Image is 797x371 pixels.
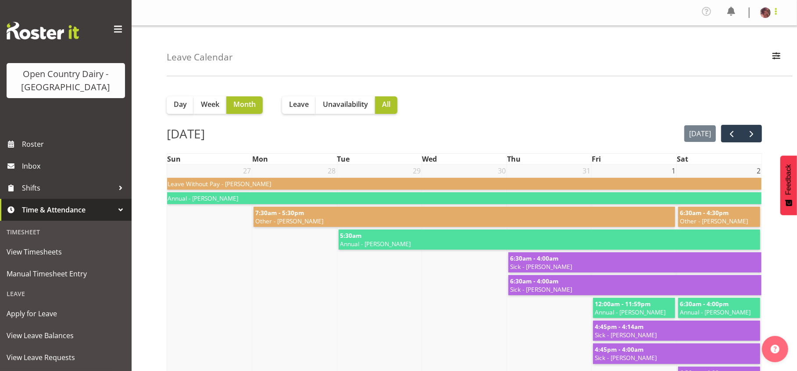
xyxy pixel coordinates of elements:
[785,164,793,195] span: Feedback
[226,96,263,114] button: Month
[340,240,758,248] span: Annual - [PERSON_NAME]
[7,22,79,39] img: Rosterit website logo
[510,262,761,271] span: Sick - [PERSON_NAME]
[22,138,127,151] span: Roster
[167,154,181,164] span: Sun
[767,48,786,67] button: Filter Employees
[595,322,643,331] span: 4:45pm - 4:14am
[2,263,129,285] a: Manual Timesheet Entry
[422,154,437,164] span: Wed
[595,331,758,339] span: Sick - [PERSON_NAME]
[174,99,187,110] span: Day
[760,7,771,18] img: toni-crowhurstc2e1ec1ac8bd12af0fe9d4d76b0fc526.png
[507,154,521,164] span: Thu
[592,154,601,164] span: Fri
[15,67,116,94] div: Open Country Dairy - [GEOGRAPHIC_DATA]
[7,245,125,258] span: View Timesheets
[194,96,226,114] button: Week
[22,159,127,173] span: Inbox
[167,52,233,62] h4: Leave Calendar
[242,165,252,177] span: 27
[595,345,643,353] span: 4:45pm - 4:00am
[327,165,337,177] span: 28
[167,124,205,143] h2: [DATE]
[721,125,742,143] button: prev
[316,96,375,114] button: Unavailability
[684,125,716,142] button: [DATE]
[282,96,316,114] button: Leave
[412,165,422,177] span: 29
[2,285,129,303] div: Leave
[680,208,729,217] span: 6:30am - 4:30pm
[337,154,350,164] span: Tue
[168,180,761,188] span: Leave Without Pay - [PERSON_NAME]
[7,267,125,280] span: Manual Timesheet Entry
[323,99,368,110] span: Unavailability
[233,99,256,110] span: Month
[7,351,125,364] span: View Leave Requests
[680,217,758,225] span: Other - [PERSON_NAME]
[201,99,219,110] span: Week
[497,165,507,177] span: 30
[167,96,194,114] button: Day
[677,154,688,164] span: Sat
[375,96,397,114] button: All
[168,194,761,202] span: Annual - [PERSON_NAME]
[289,99,309,110] span: Leave
[595,300,650,308] span: 12:00am - 11:59pm
[741,125,762,143] button: next
[595,353,758,362] span: Sick - [PERSON_NAME]
[22,203,114,216] span: Time & Attendance
[2,346,129,368] a: View Leave Requests
[510,285,761,293] span: Sick - [PERSON_NAME]
[510,277,558,285] span: 6:30am - 4:00am
[595,308,673,316] span: Annual - [PERSON_NAME]
[255,217,673,225] span: Other - [PERSON_NAME]
[252,154,268,164] span: Mon
[780,155,797,215] button: Feedback - Show survey
[680,308,758,316] span: Annual - [PERSON_NAME]
[255,208,304,217] span: 7:30am - 5:30pm
[756,165,761,177] span: 2
[2,223,129,241] div: Timesheet
[340,231,362,240] span: 5:30am
[382,99,390,110] span: All
[582,165,591,177] span: 31
[2,325,129,346] a: View Leave Balances
[7,329,125,342] span: View Leave Balances
[2,241,129,263] a: View Timesheets
[7,307,125,320] span: Apply for Leave
[22,181,114,194] span: Shifts
[510,254,558,262] span: 6:30am - 4:00am
[680,300,729,308] span: 6:30am - 4:00pm
[671,165,676,177] span: 1
[771,345,779,353] img: help-xxl-2.png
[2,303,129,325] a: Apply for Leave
